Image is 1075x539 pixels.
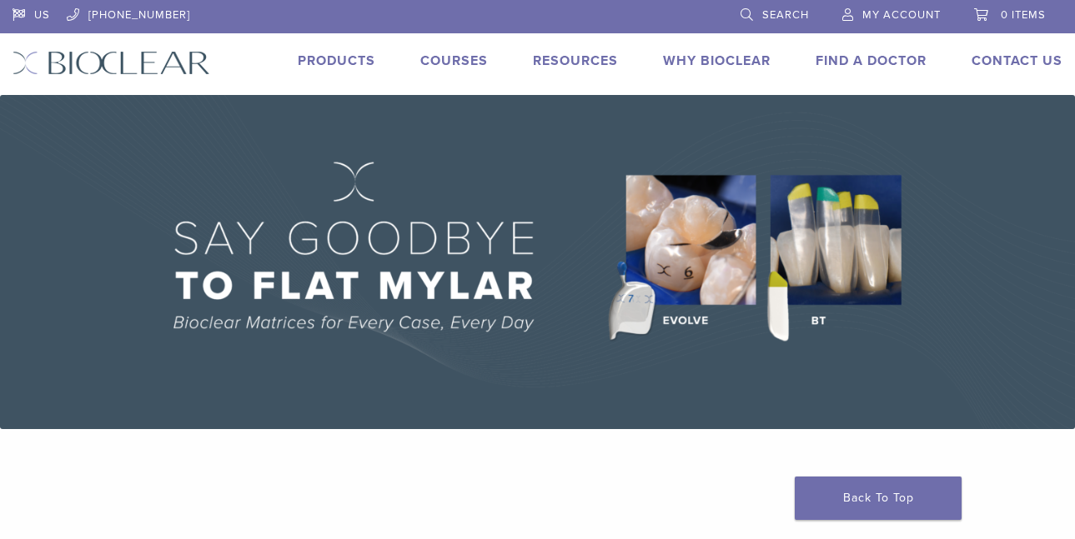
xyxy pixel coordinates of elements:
img: Bioclear [13,51,210,75]
span: 0 items [1001,8,1046,22]
a: Back To Top [795,477,962,520]
a: Find A Doctor [816,52,927,69]
a: Courses [420,52,488,69]
a: Why Bioclear [663,52,771,69]
span: Search [762,8,809,22]
span: My Account [862,8,941,22]
a: Products [298,52,375,69]
a: Resources [533,52,618,69]
a: Contact Us [972,52,1062,69]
